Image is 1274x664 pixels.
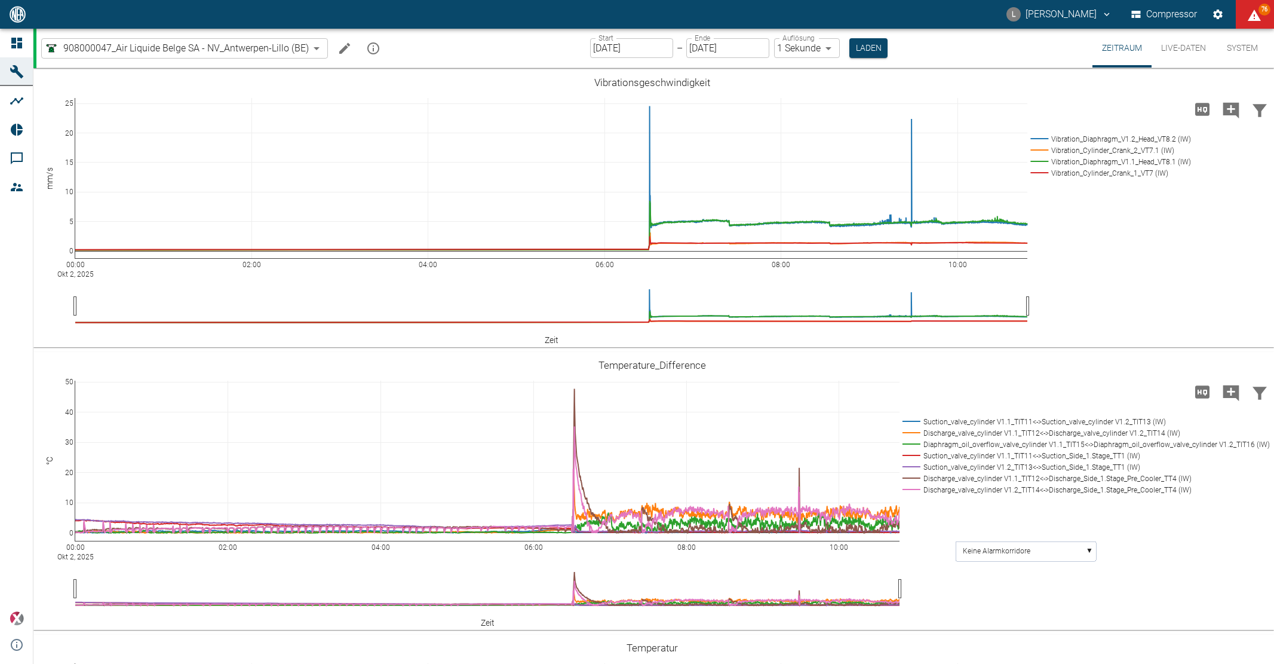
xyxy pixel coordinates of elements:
input: DD.MM.YYYY [590,38,673,58]
div: 1 Sekunde [774,38,840,58]
text: Keine Alarmkorridore [963,547,1030,555]
img: logo [8,6,27,22]
span: Hohe Auflösung [1188,385,1217,397]
img: Xplore Logo [10,611,24,626]
div: L [1006,7,1021,22]
button: Einstellungen [1207,4,1229,25]
button: Daten filtern [1245,377,1274,408]
button: luca.corigliano@neuman-esser.com [1005,4,1114,25]
button: Daten filtern [1245,94,1274,125]
label: Ende [695,33,710,43]
button: Live-Daten [1152,29,1215,68]
button: mission info [361,36,385,60]
span: Hohe Auflösung [1188,103,1217,114]
input: DD.MM.YYYY [686,38,769,58]
label: Auflösung [782,33,815,43]
button: System [1215,29,1269,68]
span: 76 [1258,4,1270,16]
p: – [677,41,683,55]
text: Diaphragm_oil_overflow_valve_cylinder V1.1_TIT15 <-> Diaphragm_oil_overflow_valve_cylinder V1.2_T... [923,440,1270,449]
button: Kommentar hinzufügen [1217,377,1245,408]
label: Start [598,33,613,43]
button: Machine bearbeiten [333,36,357,60]
button: Compressor [1129,4,1200,25]
button: Zeitraum [1092,29,1152,68]
button: Laden [849,38,888,58]
a: 908000047_Air Liquide Belge SA - NV_Antwerpen-Lillo (BE) [44,41,309,56]
span: 908000047_Air Liquide Belge SA - NV_Antwerpen-Lillo (BE) [63,41,309,55]
button: Kommentar hinzufügen [1217,94,1245,125]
